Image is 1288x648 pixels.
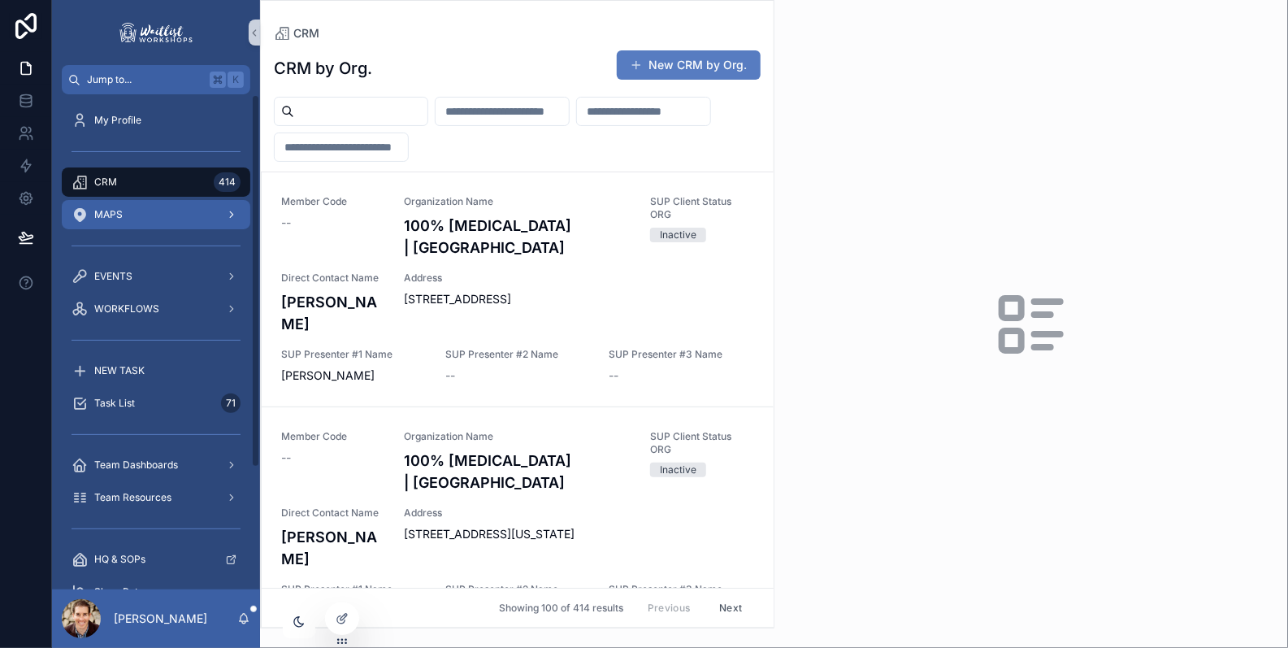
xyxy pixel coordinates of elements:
[62,294,250,324] a: WORKFLOWS
[94,459,178,472] span: Team Dashboards
[62,577,250,607] a: Show Rates
[499,602,623,615] span: Showing 100 of 414 results
[281,195,384,208] span: Member Code
[94,364,145,377] span: NEW TASK
[404,195,631,208] span: Organization Name
[274,25,319,41] a: CRM
[62,106,250,135] a: My Profile
[262,407,774,641] a: Member Code--Organization Name100% [MEDICAL_DATA] | [GEOGRAPHIC_DATA]SUP Client Status ORGInactiv...
[62,167,250,197] a: CRM414
[62,356,250,385] a: NEW TASK
[62,262,250,291] a: EVENTS
[94,176,117,189] span: CRM
[62,200,250,229] a: MAPS
[445,367,455,384] span: --
[609,367,619,384] span: --
[94,553,145,566] span: HQ & SOPs
[281,507,384,520] span: Direct Contact Name
[281,215,291,231] span: --
[609,348,754,361] span: SUP Presenter #3 Name
[650,195,753,221] span: SUP Client Status ORG
[708,595,753,620] button: Next
[62,450,250,480] a: Team Dashboards
[445,348,590,361] span: SUP Presenter #2 Name
[94,114,141,127] span: My Profile
[94,585,149,598] span: Show Rates
[114,611,207,627] p: [PERSON_NAME]
[281,450,291,466] span: --
[293,25,319,41] span: CRM
[404,272,753,285] span: Address
[281,367,426,384] span: [PERSON_NAME]
[404,526,753,542] span: [STREET_ADDRESS][US_STATE]
[94,397,135,410] span: Task List
[214,172,241,192] div: 414
[262,172,774,407] a: Member Code--Organization Name100% [MEDICAL_DATA] | [GEOGRAPHIC_DATA]SUP Client Status ORGInactiv...
[281,526,384,570] h4: [PERSON_NAME]
[274,57,372,80] h1: CRM by Org.
[609,583,754,596] span: SUP Presenter #3 Name
[94,270,132,283] span: EVENTS
[404,450,631,494] h4: 100% [MEDICAL_DATA] | [GEOGRAPHIC_DATA]
[404,215,631,259] h4: 100% [MEDICAL_DATA] | [GEOGRAPHIC_DATA]
[281,583,426,596] span: SUP Presenter #1 Name
[404,507,753,520] span: Address
[660,463,696,477] div: Inactive
[404,291,753,307] span: [STREET_ADDRESS]
[94,208,123,221] span: MAPS
[281,272,384,285] span: Direct Contact Name
[281,348,426,361] span: SUP Presenter #1 Name
[281,430,384,443] span: Member Code
[117,20,195,46] img: App logo
[404,430,631,443] span: Organization Name
[62,65,250,94] button: Jump to...K
[650,430,753,456] span: SUP Client Status ORG
[62,545,250,574] a: HQ & SOPs
[94,491,171,504] span: Team Resources
[94,302,159,315] span: WORKFLOWS
[221,394,241,413] div: 71
[62,389,250,418] a: Task List71
[445,583,590,596] span: SUP Presenter #2 Name
[62,483,250,512] a: Team Resources
[87,73,203,86] span: Jump to...
[229,73,242,86] span: K
[617,50,761,80] button: New CRM by Org.
[52,94,260,589] div: scrollable content
[281,291,384,335] h4: [PERSON_NAME]
[660,228,696,242] div: Inactive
